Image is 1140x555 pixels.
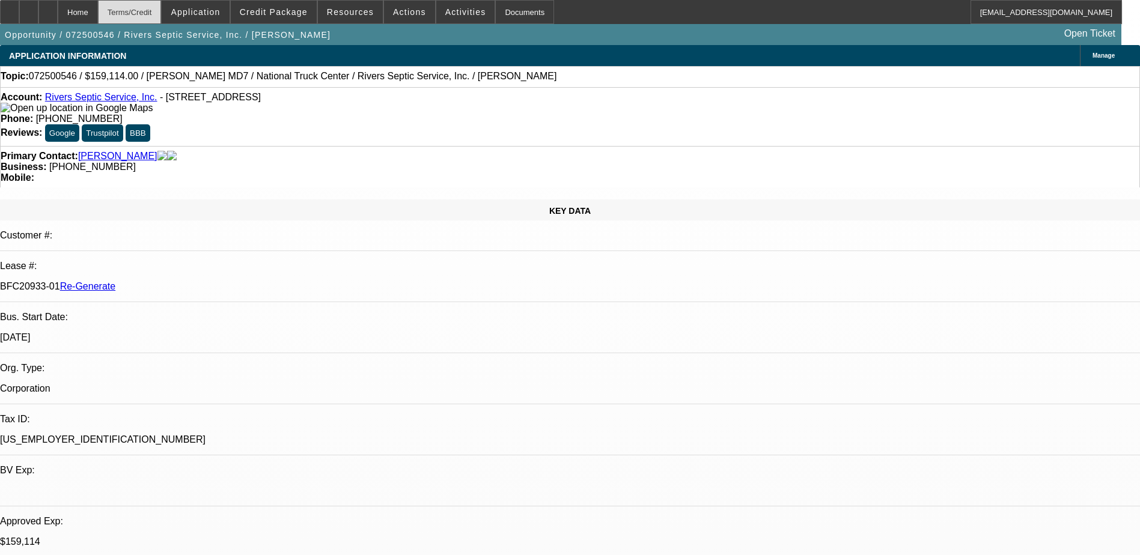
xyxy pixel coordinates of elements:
button: Activities [436,1,495,23]
span: [PHONE_NUMBER] [49,162,136,172]
strong: Mobile: [1,172,34,183]
button: Resources [318,1,383,23]
a: View Google Maps [1,103,153,113]
button: Actions [384,1,435,23]
span: Actions [393,7,426,17]
span: APPLICATION INFORMATION [9,51,126,61]
img: Open up location in Google Maps [1,103,153,114]
button: Trustpilot [82,124,123,142]
a: Rivers Septic Service, Inc. [45,92,157,102]
a: Open Ticket [1059,23,1120,44]
button: Credit Package [231,1,317,23]
span: Credit Package [240,7,308,17]
span: - [STREET_ADDRESS] [160,92,261,102]
strong: Account: [1,92,42,102]
strong: Primary Contact: [1,151,78,162]
strong: Business: [1,162,46,172]
img: linkedin-icon.png [167,151,177,162]
span: 072500546 / $159,114.00 / [PERSON_NAME] MD7 / National Truck Center / Rivers Septic Service, Inc.... [29,71,557,82]
span: Manage [1093,52,1115,59]
span: KEY DATA [549,206,591,216]
img: facebook-icon.png [157,151,167,162]
span: Application [171,7,220,17]
strong: Reviews: [1,127,42,138]
span: Resources [327,7,374,17]
button: Google [45,124,79,142]
a: Re-Generate [60,281,116,291]
a: [PERSON_NAME] [78,151,157,162]
span: [PHONE_NUMBER] [36,114,123,124]
strong: Phone: [1,114,33,124]
span: Opportunity / 072500546 / Rivers Septic Service, Inc. / [PERSON_NAME] [5,30,331,40]
span: Activities [445,7,486,17]
button: BBB [126,124,150,142]
strong: Topic: [1,71,29,82]
button: Application [162,1,229,23]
